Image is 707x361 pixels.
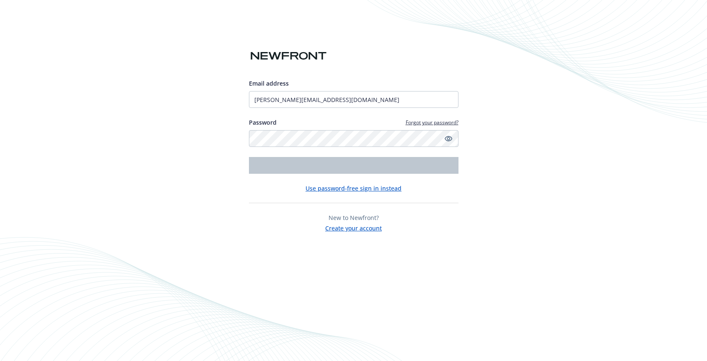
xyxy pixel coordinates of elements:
[329,214,379,222] span: New to Newfront?
[443,133,453,144] a: Show password
[249,79,289,87] span: Email address
[249,130,458,147] input: Enter your password
[249,91,458,108] input: Enter your email
[406,119,458,126] a: Forgot your password?
[249,157,458,174] button: Login
[306,184,401,193] button: Use password-free sign in instead
[249,49,328,63] img: Newfront logo
[346,161,362,169] span: Login
[325,222,382,233] button: Create your account
[249,118,277,127] label: Password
